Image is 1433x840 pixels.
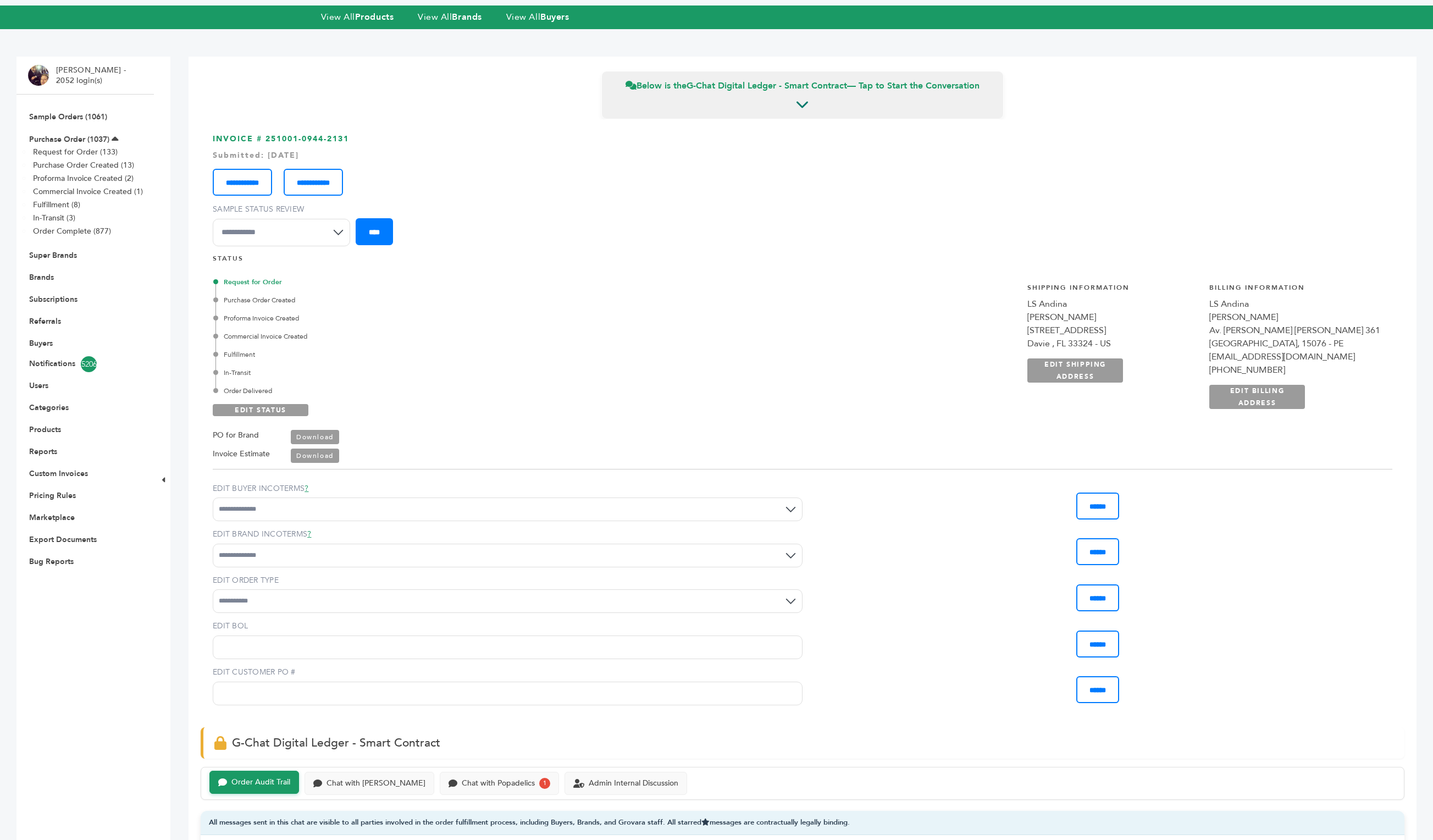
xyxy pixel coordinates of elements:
[29,112,107,122] a: Sample Orders (1061)
[29,294,78,305] a: Subscriptions
[1209,385,1305,409] a: EDIT BILLING ADDRESS
[539,778,550,789] div: 1
[589,779,678,788] div: Admin Internal Discussion
[201,811,1404,836] div: All messages sent in this chat are visible to all parties involved in the order fulfillment proce...
[215,350,626,360] div: Fulfillment
[29,534,97,545] a: Export Documents
[29,272,54,283] a: Brands
[231,778,290,787] div: Order Audit Trail
[29,380,48,391] a: Users
[291,449,339,463] a: Download
[213,529,803,540] label: EDIT BRAND INCOTERMS
[462,779,535,788] div: Chat with Popadelics
[29,250,77,261] a: Super Brands
[29,338,53,349] a: Buyers
[1209,324,1380,337] div: Av. [PERSON_NAME] [PERSON_NAME] 361
[327,779,425,788] div: Chat with [PERSON_NAME]
[213,204,356,215] label: Sample Status Review
[29,356,141,372] a: Notifications5206
[33,160,134,170] a: Purchase Order Created (13)
[291,430,339,444] a: Download
[29,134,109,145] a: Purchase Order (1037)
[56,65,129,86] li: [PERSON_NAME] - 2052 login(s)
[29,468,88,479] a: Custom Invoices
[215,331,626,341] div: Commercial Invoice Created
[29,402,69,413] a: Categories
[305,483,308,494] a: ?
[307,529,311,539] a: ?
[33,186,143,197] a: Commercial Invoice Created (1)
[213,575,803,586] label: EDIT ORDER TYPE
[29,424,61,435] a: Products
[418,11,482,23] a: View AllBrands
[29,316,61,327] a: Referrals
[1209,283,1380,298] h4: Billing Information
[29,556,74,567] a: Bug Reports
[1209,363,1380,377] div: [PHONE_NUMBER]
[1027,297,1198,311] div: LS Andina
[213,667,803,678] label: EDIT CUSTOMER PO #
[213,483,803,494] label: EDIT BUYER INCOTERMS
[215,386,626,396] div: Order Delivered
[540,11,569,23] strong: Buyers
[321,11,394,23] a: View AllProducts
[1027,358,1123,383] a: EDIT SHIPPING ADDRESS
[355,11,394,23] strong: Products
[33,147,118,157] a: Request for Order (133)
[213,150,1392,161] div: Submitted: [DATE]
[626,80,980,92] span: Below is the — Tap to Start the Conversation
[215,295,626,305] div: Purchase Order Created
[1209,350,1380,363] div: [EMAIL_ADDRESS][DOMAIN_NAME]
[33,213,75,223] a: In-Transit (3)
[1209,337,1380,350] div: [GEOGRAPHIC_DATA], 15076 - PE
[1027,337,1198,350] div: Davie , FL 33324 - US
[81,356,97,372] span: 5206
[213,134,1392,254] h3: INVOICE # 251001-0944-2131
[29,490,76,501] a: Pricing Rules
[215,368,626,378] div: In-Transit
[29,446,57,457] a: Reports
[29,512,75,523] a: Marketplace
[687,80,847,92] strong: G-Chat Digital Ledger - Smart Contract
[1209,297,1380,311] div: LS Andina
[215,313,626,323] div: Proforma Invoice Created
[213,429,259,442] label: PO for Brand
[232,735,440,751] span: G-Chat Digital Ledger - Smart Contract
[33,200,80,210] a: Fulfillment (8)
[213,621,803,632] label: EDIT BOL
[506,11,569,23] a: View AllBuyers
[1209,311,1380,324] div: [PERSON_NAME]
[1027,324,1198,337] div: [STREET_ADDRESS]
[452,11,482,23] strong: Brands
[213,404,308,416] a: EDIT STATUS
[213,447,270,461] label: Invoice Estimate
[215,277,626,287] div: Request for Order
[1027,311,1198,324] div: [PERSON_NAME]
[213,254,1392,269] h4: STATUS
[33,173,134,184] a: Proforma Invoice Created (2)
[1027,283,1198,298] h4: Shipping Information
[33,226,111,236] a: Order Complete (877)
